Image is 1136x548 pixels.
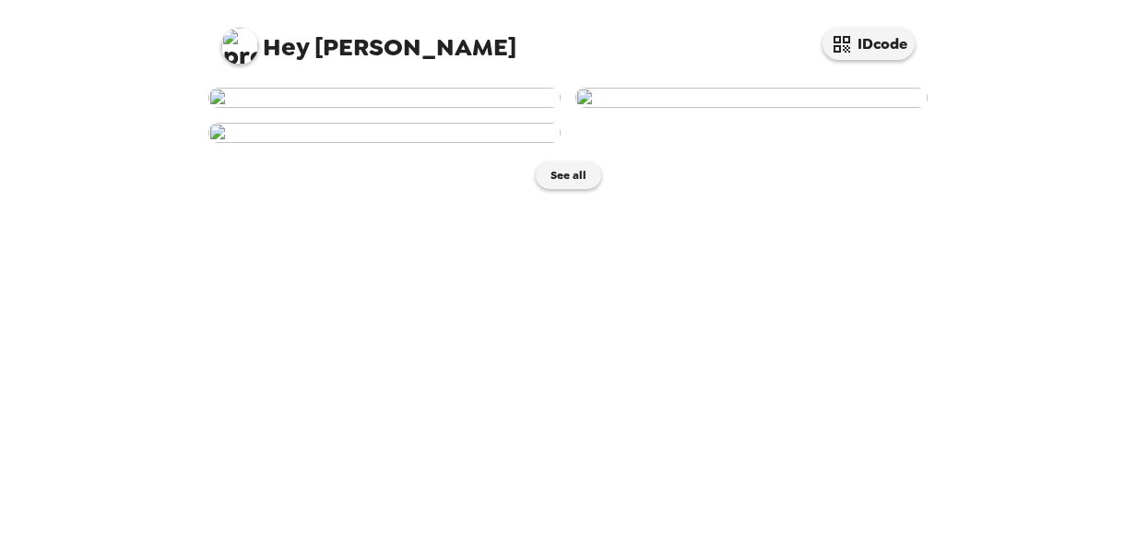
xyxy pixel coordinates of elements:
span: Hey [263,30,309,64]
img: user-270371 [208,123,561,143]
span: [PERSON_NAME] [221,18,516,60]
img: user-270378 [208,88,561,108]
button: See all [536,161,601,189]
img: profile pic [221,28,258,65]
img: user-270376 [575,88,928,108]
button: IDcode [822,28,915,60]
